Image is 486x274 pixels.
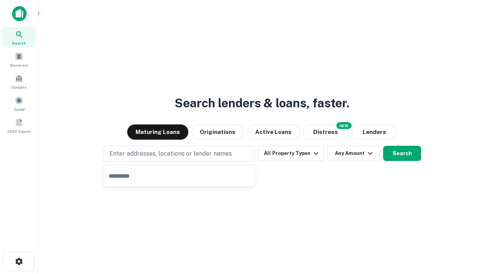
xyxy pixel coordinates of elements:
button: Enter addresses, locations or lender names [103,146,255,162]
span: Saved [14,106,25,112]
a: Saved [2,93,36,114]
div: NEW [336,122,352,129]
p: Enter addresses, locations or lender names [109,149,232,158]
button: Originations [191,124,244,140]
span: Search [12,40,26,46]
button: Maturing Loans [127,124,188,140]
span: Contacts [11,84,27,90]
button: Lenders [352,124,397,140]
button: All Property Types [258,146,324,161]
iframe: Chat Widget [448,213,486,250]
a: Search [2,27,36,48]
button: Active Loans [247,124,300,140]
img: capitalize-icon.png [12,6,27,21]
button: Search distressed loans with lien and other non-mortgage details. [303,124,349,140]
span: Borrowers [10,62,28,68]
h3: Search lenders & loans, faster. [175,94,349,112]
a: SREO Search [2,115,36,136]
a: Contacts [2,71,36,92]
button: Any Amount [327,146,380,161]
button: Search [383,146,421,161]
span: SREO Search [7,128,31,134]
a: Borrowers [2,49,36,70]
